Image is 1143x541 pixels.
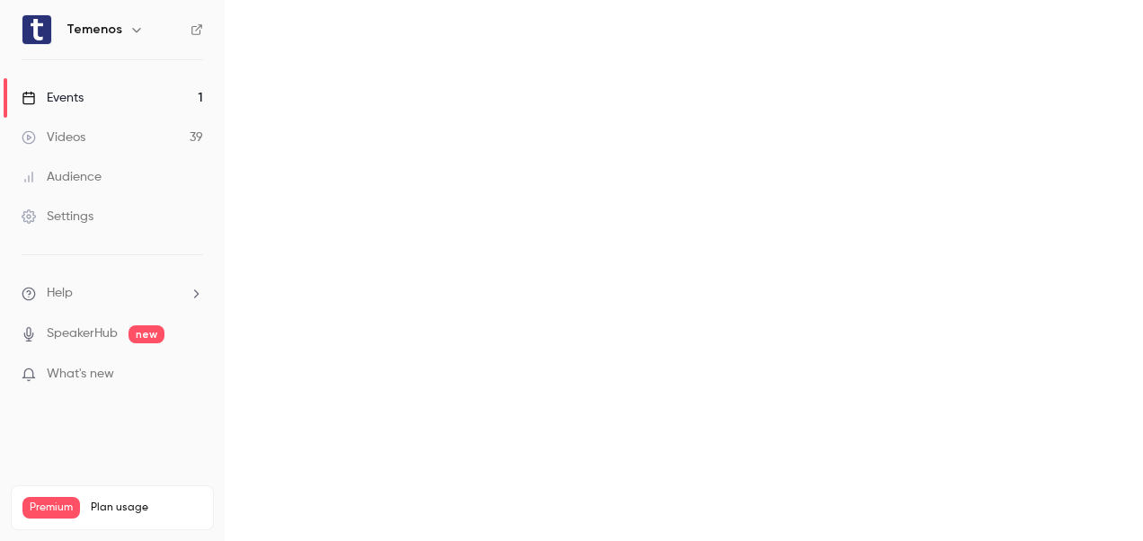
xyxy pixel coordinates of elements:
div: Events [22,89,84,107]
li: help-dropdown-opener [22,284,203,303]
a: SpeakerHub [47,324,118,343]
h6: Temenos [66,21,122,39]
span: new [128,325,164,343]
div: Videos [22,129,85,146]
img: Temenos [22,15,51,44]
div: Settings [22,208,93,226]
span: Premium [22,497,80,519]
div: Audience [22,168,102,186]
span: Help [47,284,73,303]
span: What's new [47,365,114,384]
span: Plan usage [91,501,202,515]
